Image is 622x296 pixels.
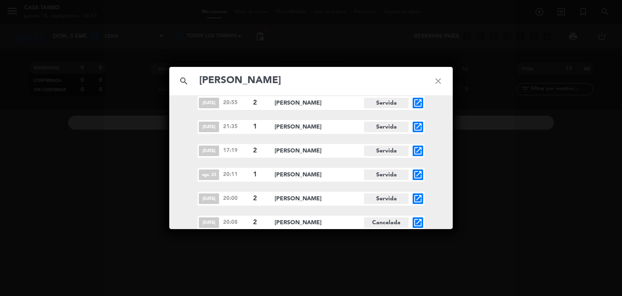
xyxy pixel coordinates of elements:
i: close [424,66,453,96]
span: [PERSON_NAME] [275,146,364,156]
i: open_in_new [413,122,423,132]
span: [DATE] [199,193,219,204]
i: open_in_new [413,146,423,156]
span: Servida [364,169,409,180]
span: Servida [364,98,409,108]
i: open_in_new [413,98,423,108]
span: [PERSON_NAME] [275,194,364,204]
span: 20:00 [223,194,249,203]
span: ago. 23 [199,169,219,180]
span: [DATE] [199,146,219,156]
span: 20:55 [223,99,249,107]
input: Buscar reservas [198,73,424,89]
span: 20:08 [223,218,249,227]
span: 20:11 [223,170,249,179]
i: search [169,66,198,96]
i: open_in_new [413,170,423,180]
span: [DATE] [199,217,219,228]
span: 2 [253,193,268,204]
span: [PERSON_NAME] [275,122,364,132]
span: 21:35 [223,122,249,131]
span: Cancelada [364,217,409,228]
span: Servida [364,122,409,132]
span: [PERSON_NAME] [275,218,364,227]
span: 2 [253,98,268,108]
span: [DATE] [199,98,219,108]
span: [PERSON_NAME] [275,170,364,180]
i: open_in_new [413,218,423,227]
span: [DATE] [199,122,219,132]
span: Servida [364,146,409,156]
span: 1 [253,169,268,180]
span: 2 [253,146,268,156]
span: 17:19 [223,146,249,155]
span: [PERSON_NAME] [275,99,364,108]
span: 1 [253,122,268,132]
span: 2 [253,217,268,228]
i: open_in_new [413,194,423,204]
span: Servida [364,193,409,204]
